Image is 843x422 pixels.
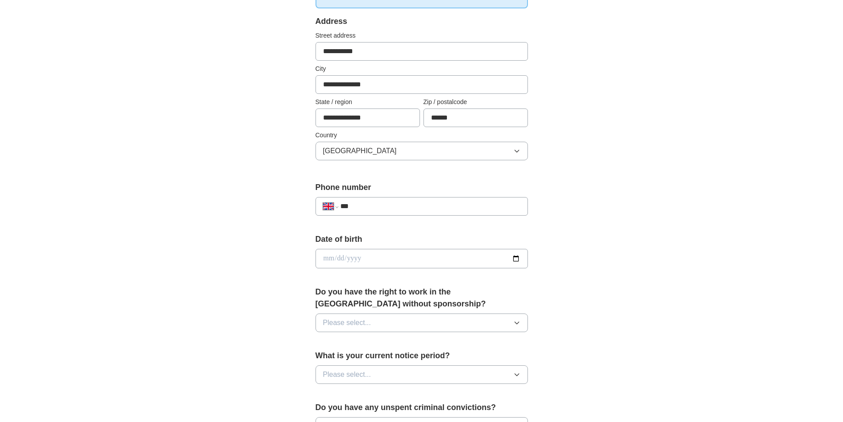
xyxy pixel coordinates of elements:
span: Please select... [323,317,371,328]
span: Please select... [323,369,371,380]
label: City [316,64,528,74]
label: Date of birth [316,233,528,245]
label: What is your current notice period? [316,350,528,362]
button: Please select... [316,365,528,384]
label: Zip / postalcode [423,97,528,107]
label: Do you have the right to work in the [GEOGRAPHIC_DATA] without sponsorship? [316,286,528,310]
span: [GEOGRAPHIC_DATA] [323,146,397,156]
label: State / region [316,97,420,107]
label: Phone number [316,182,528,194]
label: Do you have any unspent criminal convictions? [316,402,528,414]
button: Please select... [316,314,528,332]
label: Country [316,131,528,140]
div: Address [316,15,528,27]
button: [GEOGRAPHIC_DATA] [316,142,528,160]
label: Street address [316,31,528,40]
